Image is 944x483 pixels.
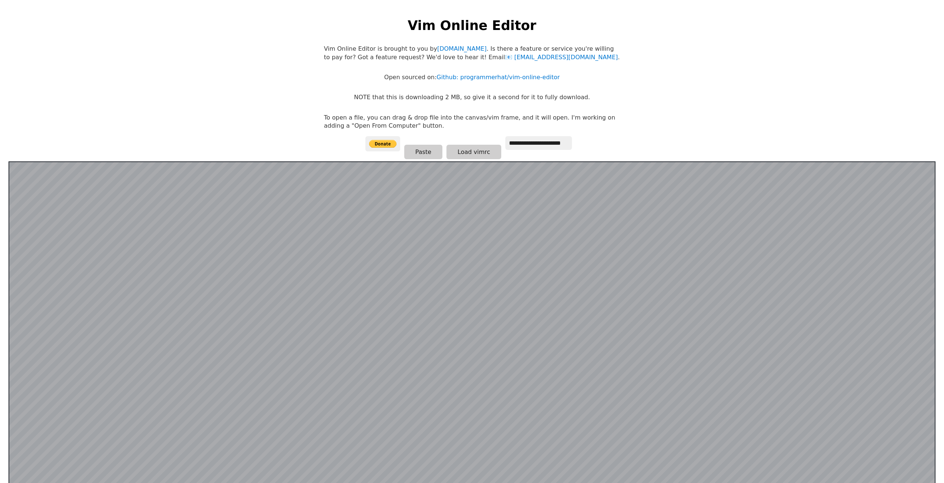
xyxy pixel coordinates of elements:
p: To open a file, you can drag & drop file into the canvas/vim frame, and it will open. I'm working... [324,114,620,130]
p: NOTE that this is downloading 2 MB, so give it a second for it to fully download. [354,93,590,101]
button: Paste [404,145,442,159]
button: Load vimrc [446,145,501,159]
a: [EMAIL_ADDRESS][DOMAIN_NAME] [505,54,618,61]
p: Vim Online Editor is brought to you by . Is there a feature or service you're willing to pay for?... [324,45,620,61]
h1: Vim Online Editor [408,16,536,34]
p: Open sourced on: [384,73,560,81]
a: Github: programmerhat/vim-online-editor [436,74,560,81]
a: [DOMAIN_NAME] [437,45,487,52]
